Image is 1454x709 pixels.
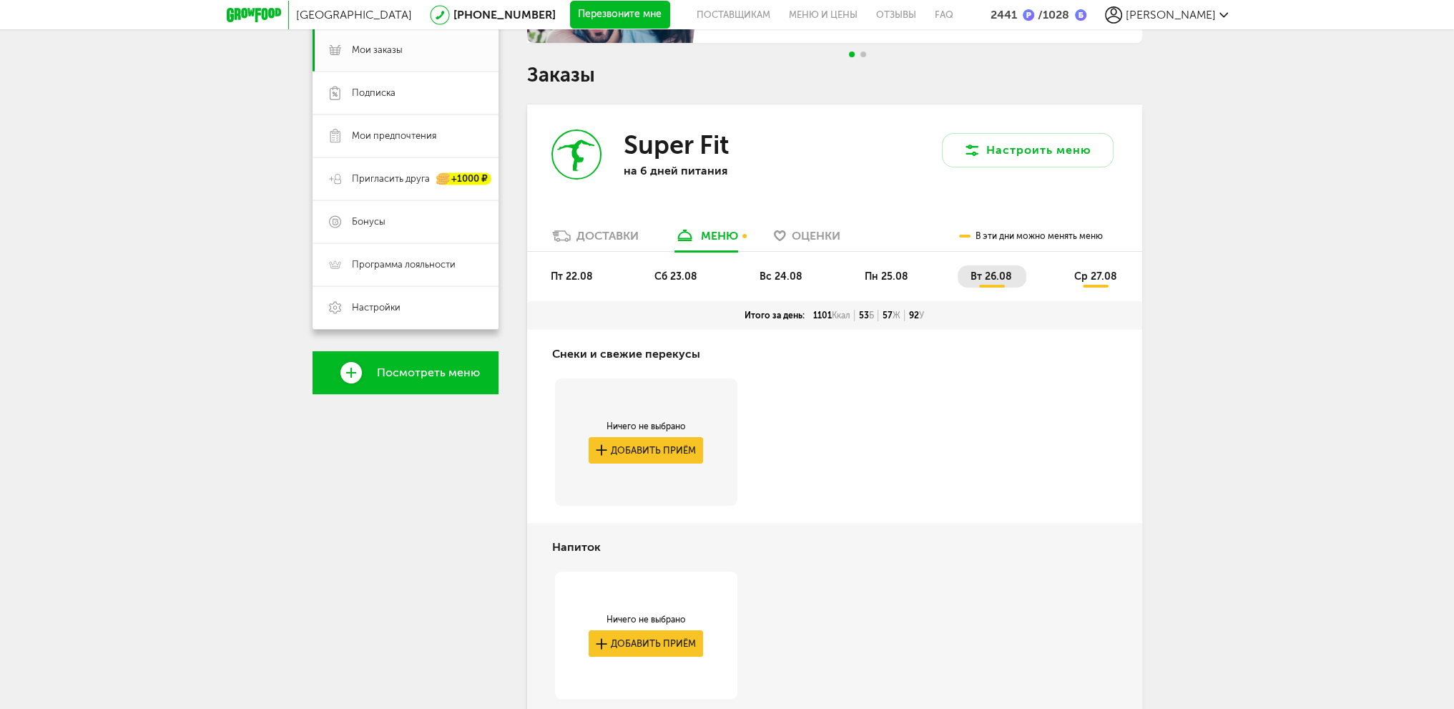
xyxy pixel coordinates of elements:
div: Доставки [576,229,639,243]
div: Итого за день: [740,310,809,321]
span: Программа лояльности [352,258,456,271]
span: Go to slide 1 [849,52,855,57]
a: Мои заказы [313,29,498,72]
a: меню [667,228,745,251]
p: на 6 дней питания [623,164,809,177]
a: Пригласить друга +1000 ₽ [313,157,498,200]
span: вс 24.08 [760,270,802,283]
span: Посмотреть меню [377,366,480,379]
a: Программа лояльности [313,243,498,286]
div: 1101 [809,310,855,321]
span: Ккал [832,311,850,321]
a: [PHONE_NUMBER] [453,8,556,21]
img: bonus_p.2f9b352.png [1023,9,1034,21]
button: Добавить приём [589,630,703,657]
span: Оценки [792,229,840,243]
span: Б [869,311,874,321]
span: Мои заказы [352,44,403,57]
div: 53 [855,310,878,321]
h3: Super Fit [623,129,728,160]
div: Ничего не выбрано [589,421,703,432]
div: меню [701,229,738,243]
span: Go to slide 2 [860,52,866,57]
div: Ничего не выбрано [589,614,703,625]
div: +1000 ₽ [437,173,491,185]
span: Пригласить друга [352,172,430,185]
span: Ж [893,311,900,321]
div: 57 [878,310,905,321]
span: Настройки [352,301,401,314]
span: Бонусы [352,215,385,228]
h4: Напиток [552,534,601,561]
h1: Заказы [527,66,1142,84]
a: Подписка [313,72,498,114]
div: В эти дни можно менять меню [959,222,1103,251]
span: [PERSON_NAME] [1126,8,1216,21]
span: У [919,311,924,321]
div: 1028 [1034,8,1069,21]
a: Настройки [313,286,498,329]
span: [GEOGRAPHIC_DATA] [296,8,412,21]
a: Оценки [767,228,848,251]
div: 92 [905,310,928,321]
span: Мои предпочтения [352,129,436,142]
a: Доставки [545,228,646,251]
h4: Снеки и свежие перекусы [552,341,700,368]
button: Перезвоните мне [570,1,670,29]
span: пт 22.08 [551,270,593,283]
button: Добавить приём [589,437,703,464]
a: Бонусы [313,200,498,243]
div: 2441 [991,8,1017,21]
span: Подписка [352,87,396,99]
span: сб 23.08 [654,270,697,283]
a: Посмотреть меню [313,351,498,394]
button: Настроить меню [942,133,1114,167]
span: / [1038,8,1043,21]
span: пн 25.08 [865,270,908,283]
img: bonus_b.cdccf46.png [1075,9,1086,21]
span: вт 26.08 [971,270,1012,283]
span: ср 27.08 [1074,270,1116,283]
a: Мои предпочтения [313,114,498,157]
